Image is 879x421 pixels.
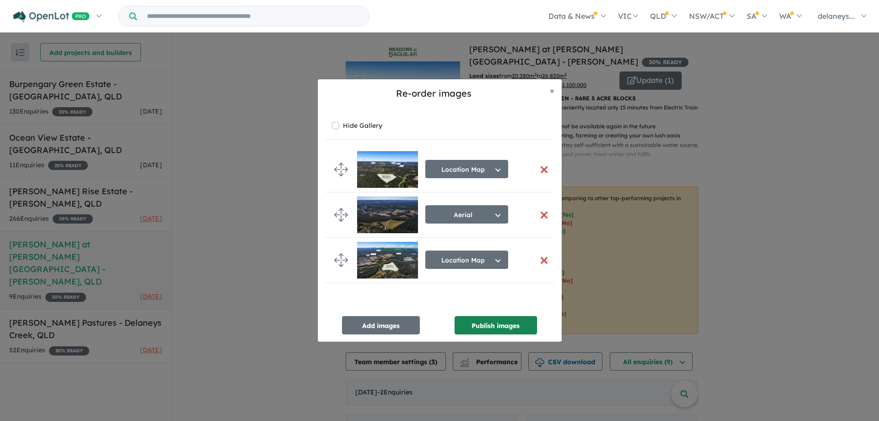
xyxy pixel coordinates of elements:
img: drag.svg [334,163,348,176]
img: Meadows%20at%20D---Aguilar%20Estate%20-%20D-Aguilar___1736483531.jpg [357,151,418,188]
img: Meadows%20at%20D---Aguilar%20Estate%20-%20D-Aguilar___1736483517.jpg [357,242,418,279]
span: delaneys... [818,11,855,21]
label: Hide Gallery [343,119,382,132]
img: drag.svg [334,253,348,267]
button: Location Map [425,160,508,178]
img: Meadows%20at%20D---Aguilar%20Estate%20-%20D-Aguilar___1736468973.jpg [357,197,418,233]
button: Aerial [425,205,508,224]
img: drag.svg [334,208,348,222]
img: Openlot PRO Logo White [13,11,90,22]
input: Try estate name, suburb, builder or developer [139,6,367,26]
button: Add images [342,316,420,334]
button: Location Map [425,251,508,269]
button: Publish images [455,316,537,334]
span: × [550,85,554,96]
h5: Re-order images [325,87,543,100]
